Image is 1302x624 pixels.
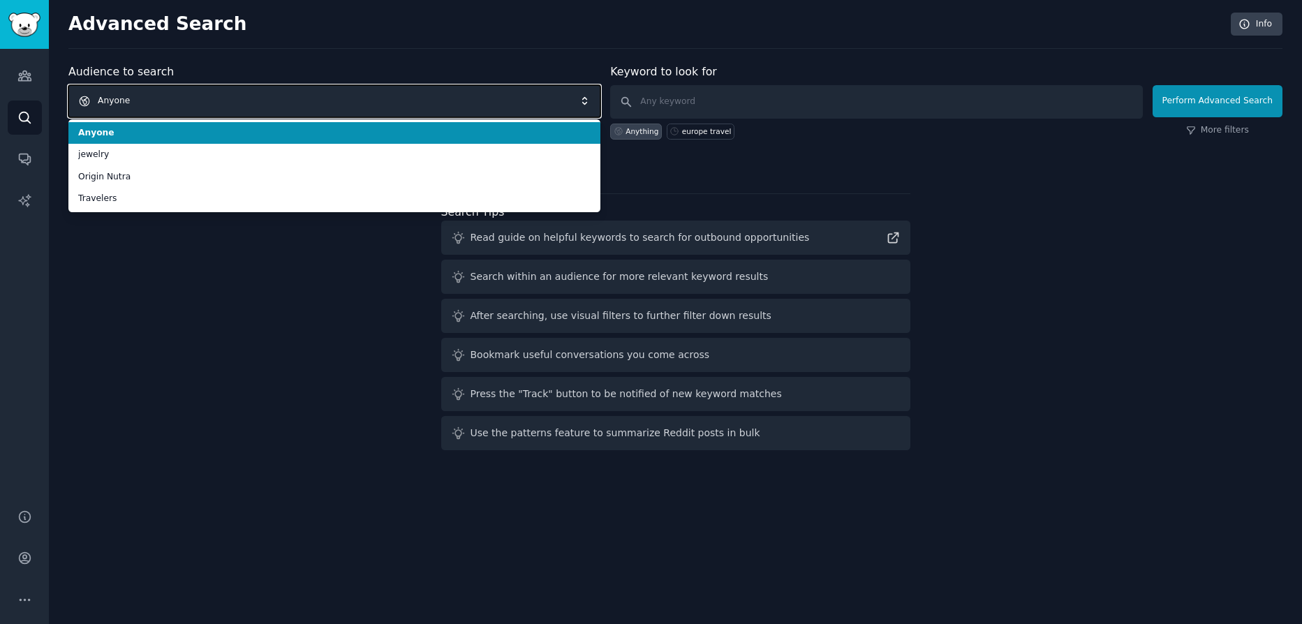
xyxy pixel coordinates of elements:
[682,126,732,136] div: europe travel
[626,126,658,136] div: Anything
[471,426,760,440] div: Use the patterns feature to summarize Reddit posts in bulk
[1186,124,1249,137] a: More filters
[471,309,771,323] div: After searching, use visual filters to further filter down results
[78,193,591,205] span: Travelers
[441,205,505,218] label: Search Tips
[68,65,174,78] label: Audience to search
[78,127,591,140] span: Anyone
[471,230,810,245] div: Read guide on helpful keywords to search for outbound opportunities
[1153,85,1282,117] button: Perform Advanced Search
[78,149,591,161] span: jewelry
[8,13,40,37] img: GummySearch logo
[78,171,591,184] span: Origin Nutra
[68,13,1223,36] h2: Advanced Search
[1231,13,1282,36] a: Info
[610,65,717,78] label: Keyword to look for
[68,85,600,117] button: Anyone
[471,348,710,362] div: Bookmark useful conversations you come across
[471,269,769,284] div: Search within an audience for more relevant keyword results
[471,387,782,401] div: Press the "Track" button to be notified of new keyword matches
[610,85,1142,119] input: Any keyword
[68,119,600,212] ul: Anyone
